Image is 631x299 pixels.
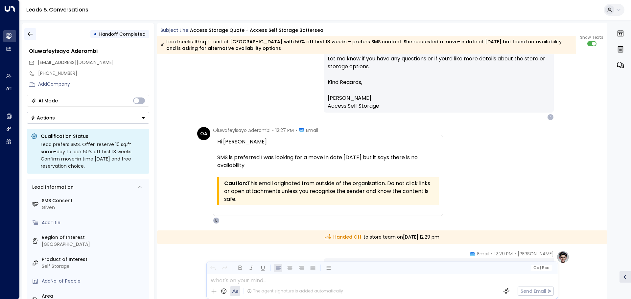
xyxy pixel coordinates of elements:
[491,250,493,257] span: •
[514,250,516,257] span: •
[41,133,145,139] p: Qualification Status
[42,219,147,226] div: AddTitle
[272,127,274,134] span: •
[220,264,228,272] button: Redo
[99,31,146,37] span: Handoff Completed
[30,184,74,191] div: Lead Information
[295,127,297,134] span: •
[26,6,88,13] a: Leads & Conversations
[160,27,189,33] span: Subject Line:
[42,197,147,204] label: SMS Consent
[42,278,147,285] div: AddNo. of People
[29,47,149,55] div: Oluwafeyisayo Aderombi
[213,127,270,134] span: Oluwafeyisayo Aderombi
[540,266,541,270] span: |
[518,250,554,257] span: [PERSON_NAME]
[38,59,114,66] span: [EMAIL_ADDRESS][DOMAIN_NAME]
[38,59,114,66] span: feyiaderombi675@gmail.com
[160,38,572,52] div: Lead seeks 10 sq.ft. unit at [GEOGRAPHIC_DATA] with 50% off first 13 weeks – prefers SMS contact....
[94,28,97,40] div: •
[209,264,217,272] button: Undo
[27,112,149,124] div: Button group with a nested menu
[306,127,318,134] span: Email
[42,263,147,270] div: Self Storage
[328,102,379,110] span: Access Self Storage
[42,241,147,248] div: [GEOGRAPHIC_DATA]
[533,266,549,270] span: Cc Bcc
[197,127,210,140] div: OA
[580,34,603,40] span: Show Texts
[217,154,439,169] div: SMS is preferred I was looking for a move in date [DATE] but it says there is no availability
[31,115,55,121] div: Actions
[328,78,362,86] span: Kind Regards,
[275,127,294,134] span: 12:27 PM
[477,250,489,257] span: Email
[190,27,323,34] div: Access Storage Quote - Access Self Storage Battersea
[41,141,145,170] div: Lead prefers SMS. Offer: reserve 10 sq.ft same-day to lock 50% off first 13 weeks. Confirm move-i...
[547,114,554,120] div: F
[42,256,147,263] label: Product of Interest
[217,138,439,146] div: Hi [PERSON_NAME]
[328,94,371,102] span: [PERSON_NAME]
[247,288,343,294] div: The agent signature is added automatically
[494,250,513,257] span: 12:29 PM
[556,250,570,264] img: profile-logo.png
[42,204,147,211] div: Given
[42,234,147,241] label: Region of Interest
[27,112,149,124] button: Actions
[38,97,58,104] div: AI Mode
[224,180,247,187] span: Caution:
[38,81,149,88] div: AddCompany
[38,70,149,77] div: [PHONE_NUMBER]
[213,217,220,224] div: L
[157,230,608,244] div: to store team on [DATE] 12:29 pm
[530,265,551,271] button: Cc|Bcc
[325,234,362,241] span: Handed Off
[224,180,437,203] div: This email originated from outside of the organisation. Do not click links or open attachments un...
